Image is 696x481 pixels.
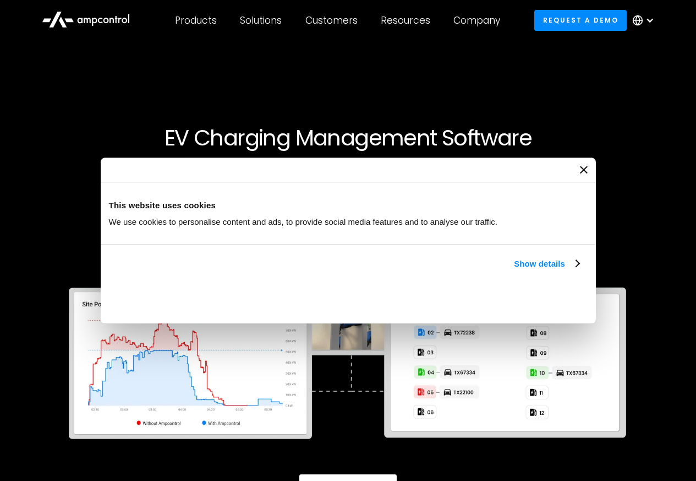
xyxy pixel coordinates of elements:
[453,14,500,26] div: Company
[580,166,588,174] button: Close banner
[305,14,358,26] div: Customers
[381,14,430,26] div: Resources
[175,14,217,26] div: Products
[514,257,579,271] a: Show details
[109,217,498,226] span: We use cookies to personalise content and ads, to provide social media features and to analyse ou...
[58,125,639,151] h1: EV Charging Management Software
[109,199,588,212] div: This website uses cookies
[425,283,583,315] button: Okay
[58,164,639,461] img: Software for electric vehicle charging optimization
[240,14,282,26] div: Solutions
[534,10,627,30] a: Request a demo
